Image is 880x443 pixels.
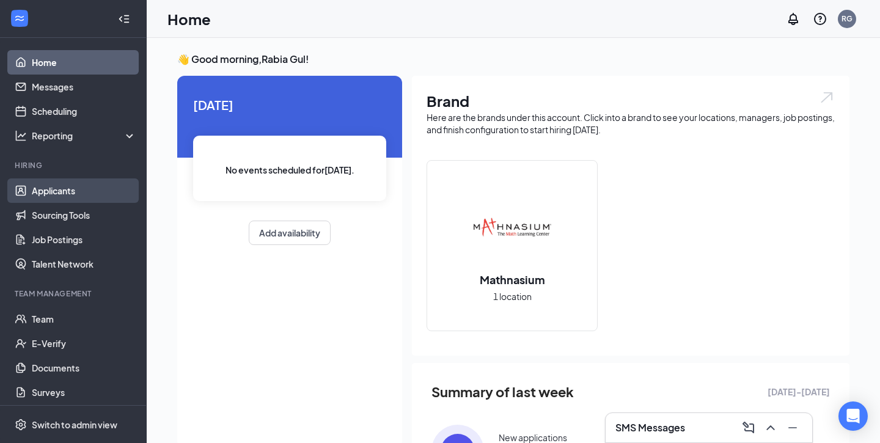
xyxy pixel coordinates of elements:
h1: Brand [427,90,835,111]
span: [DATE] - [DATE] [768,385,830,398]
a: Surveys [32,380,136,405]
svg: Settings [15,419,27,431]
div: RG [842,13,853,24]
h3: 👋 Good morning, Rabia Gul ! [177,53,849,66]
svg: Analysis [15,130,27,142]
div: Hiring [15,160,134,170]
div: Open Intercom Messenger [838,401,868,431]
div: Here are the brands under this account. Click into a brand to see your locations, managers, job p... [427,111,835,136]
svg: WorkstreamLogo [13,12,26,24]
img: open.6027fd2a22e1237b5b06.svg [819,90,835,104]
div: Reporting [32,130,137,142]
a: Scheduling [32,99,136,123]
a: Home [32,50,136,75]
a: E-Verify [32,331,136,356]
a: Applicants [32,178,136,203]
h2: Mathnasium [468,272,557,287]
button: ChevronUp [761,418,780,438]
svg: ComposeMessage [741,420,756,435]
svg: QuestionInfo [813,12,827,26]
button: Minimize [783,418,802,438]
a: Job Postings [32,227,136,252]
h1: Home [167,9,211,29]
button: ComposeMessage [739,418,758,438]
div: Switch to admin view [32,419,117,431]
a: Messages [32,75,136,99]
svg: Collapse [118,13,130,25]
span: Summary of last week [431,381,574,403]
a: Team [32,307,136,331]
div: Team Management [15,288,134,299]
img: Mathnasium [473,189,551,267]
span: No events scheduled for [DATE] . [226,163,354,177]
svg: Notifications [786,12,801,26]
button: Add availability [249,221,331,245]
a: Talent Network [32,252,136,276]
span: 1 location [493,290,532,303]
span: [DATE] [193,95,386,114]
a: Sourcing Tools [32,203,136,227]
a: Documents [32,356,136,380]
h3: SMS Messages [615,421,685,434]
svg: ChevronUp [763,420,778,435]
svg: Minimize [785,420,800,435]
